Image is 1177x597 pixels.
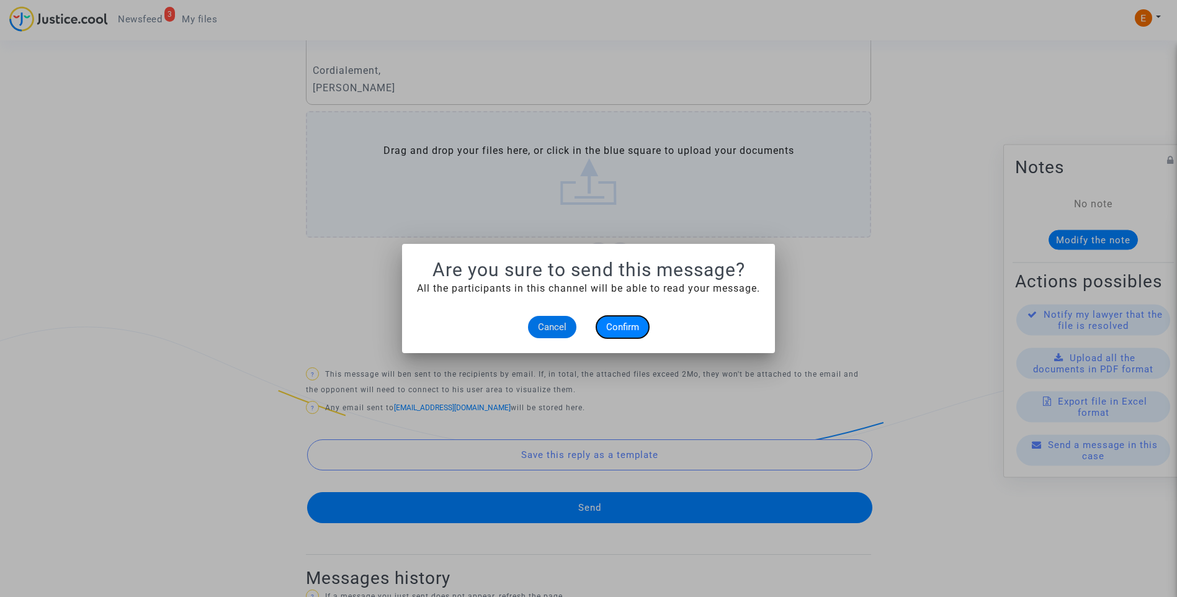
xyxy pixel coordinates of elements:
[538,321,566,333] span: Cancel
[417,259,760,281] h1: Are you sure to send this message?
[606,321,639,333] span: Confirm
[528,316,576,338] button: Cancel
[596,316,649,338] button: Confirm
[417,282,760,294] span: All the participants in this channel will be able to read your message.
